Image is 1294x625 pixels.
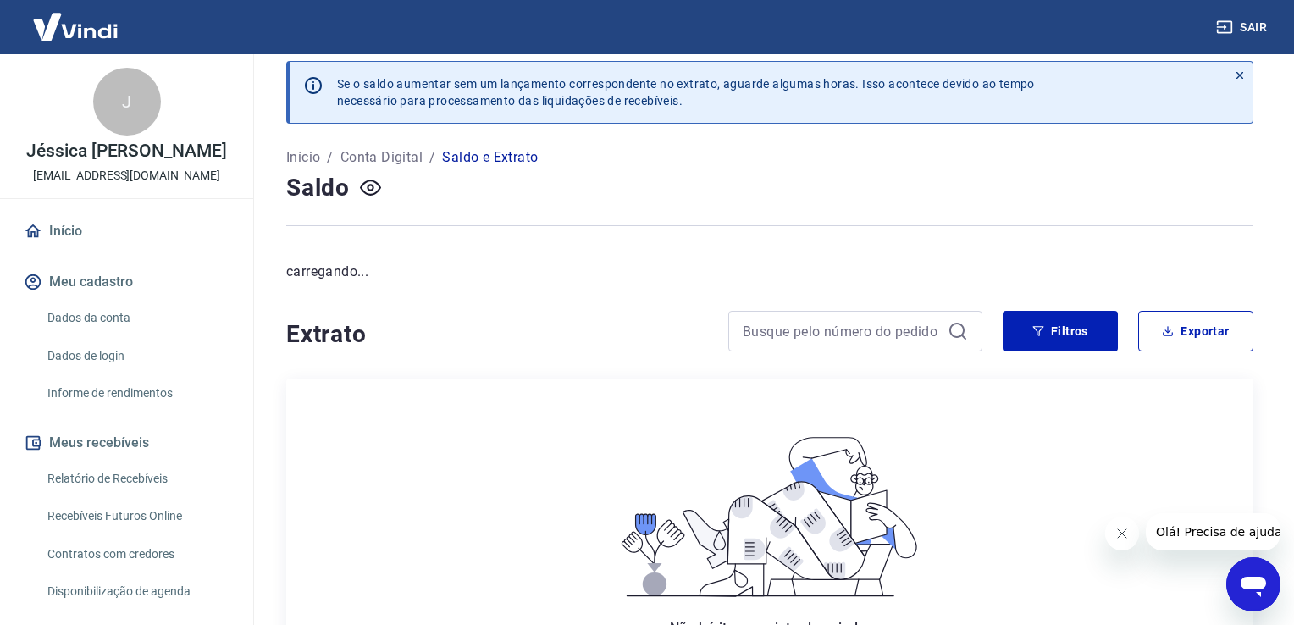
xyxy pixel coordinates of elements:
[286,171,350,205] h4: Saldo
[93,68,161,136] div: J
[41,339,233,373] a: Dados de login
[286,147,320,168] a: Início
[20,424,233,462] button: Meus recebíveis
[20,263,233,301] button: Meu cadastro
[1213,12,1274,43] button: Sair
[1138,311,1253,351] button: Exportar
[743,318,941,344] input: Busque pelo número do pedido
[1226,557,1280,611] iframe: Botão para abrir a janela de mensagens
[41,462,233,496] a: Relatório de Recebíveis
[41,537,233,572] a: Contratos com credores
[429,147,435,168] p: /
[41,574,233,609] a: Disponibilização de agenda
[33,167,220,185] p: [EMAIL_ADDRESS][DOMAIN_NAME]
[337,75,1035,109] p: Se o saldo aumentar sem um lançamento correspondente no extrato, aguarde algumas horas. Isso acon...
[1105,517,1139,550] iframe: Fechar mensagem
[442,147,538,168] p: Saldo e Extrato
[26,142,227,160] p: Jéssica [PERSON_NAME]
[10,12,142,25] span: Olá! Precisa de ajuda?
[41,301,233,335] a: Dados da conta
[327,147,333,168] p: /
[340,147,423,168] a: Conta Digital
[20,1,130,53] img: Vindi
[286,262,1253,282] p: carregando...
[41,376,233,411] a: Informe de rendimentos
[20,213,233,250] a: Início
[1146,513,1280,550] iframe: Mensagem da empresa
[1003,311,1118,351] button: Filtros
[41,499,233,534] a: Recebíveis Futuros Online
[286,318,708,351] h4: Extrato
